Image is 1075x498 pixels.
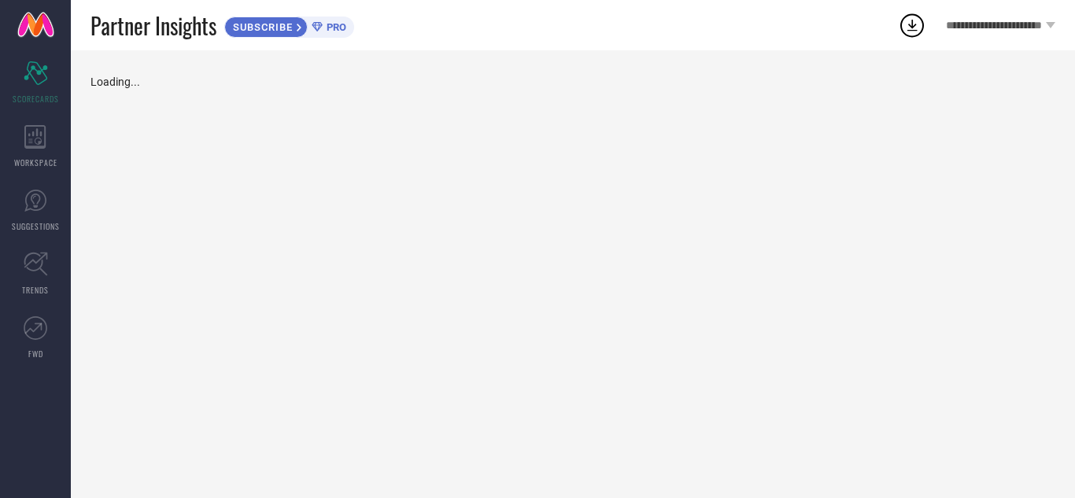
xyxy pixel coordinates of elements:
span: SCORECARDS [13,93,59,105]
div: Open download list [898,11,926,39]
span: FWD [28,348,43,360]
a: SUBSCRIBEPRO [224,13,354,38]
span: SUBSCRIBE [225,21,297,33]
span: TRENDS [22,284,49,296]
span: SUGGESTIONS [12,220,60,232]
span: WORKSPACE [14,157,57,168]
span: PRO [323,21,346,33]
span: Loading... [91,76,140,88]
span: Partner Insights [91,9,216,42]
